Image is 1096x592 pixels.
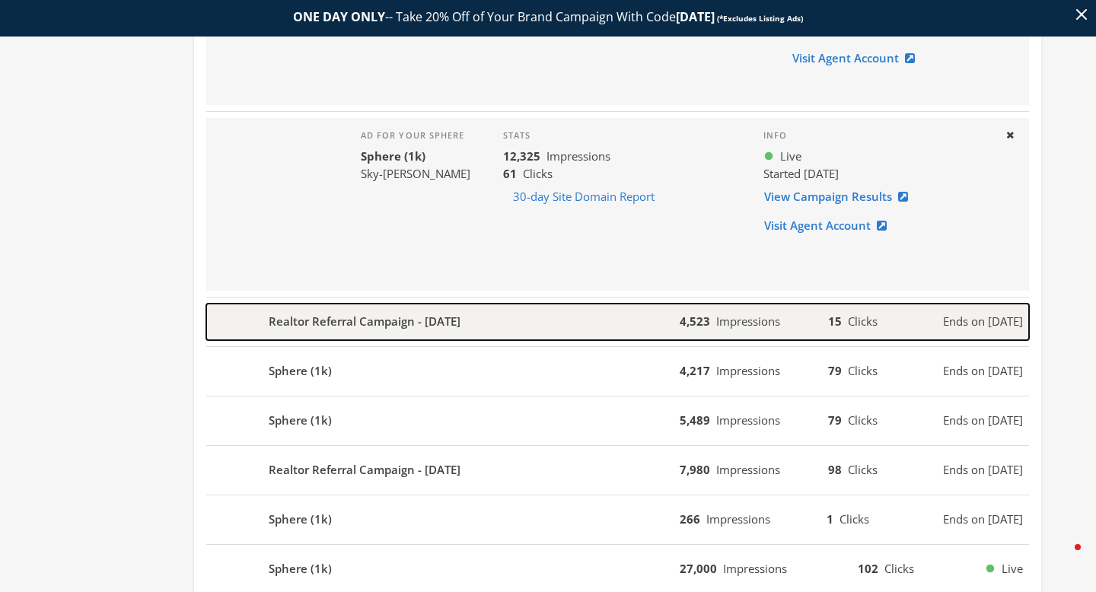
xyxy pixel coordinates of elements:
[943,412,1023,429] span: Ends on [DATE]
[1044,540,1081,577] iframe: Intercom live chat
[680,363,710,378] b: 4,217
[523,166,553,181] span: Clicks
[780,148,801,165] span: Live
[763,212,897,240] a: Visit Agent Account
[884,561,914,576] span: Clicks
[943,362,1023,380] span: Ends on [DATE]
[269,313,460,330] b: Realtor Referral Campaign - [DATE]
[827,511,833,527] b: 1
[792,44,925,72] a: Visit Agent Account
[943,313,1023,330] span: Ends on [DATE]
[716,412,780,428] span: Impressions
[269,560,332,578] b: Sphere (1k)
[680,462,710,477] b: 7,980
[680,511,700,527] b: 266
[546,148,610,164] span: Impressions
[269,412,332,429] b: Sphere (1k)
[858,561,878,576] b: 102
[503,183,664,211] button: 30-day Site Domain Report
[828,314,842,329] b: 15
[361,130,470,141] h4: Ad for your sphere
[723,561,787,576] span: Impressions
[848,462,878,477] span: Clicks
[848,314,878,329] span: Clicks
[763,130,992,141] h4: Info
[716,314,780,329] span: Impressions
[269,511,332,528] b: Sphere (1k)
[848,412,878,428] span: Clicks
[763,183,918,211] a: View Campaign Results
[706,511,770,527] span: Impressions
[943,461,1023,479] span: Ends on [DATE]
[840,511,869,527] span: Clicks
[206,304,1029,340] button: Realtor Referral Campaign - [DATE]4,523Impressions15ClicksEnds on [DATE]
[1002,560,1023,578] span: Live
[828,363,842,378] b: 79
[503,166,517,181] b: 61
[503,130,739,141] h4: Stats
[206,353,1029,390] button: Sphere (1k)4,217Impressions79ClicksEnds on [DATE]
[680,561,717,576] b: 27,000
[206,452,1029,489] button: Realtor Referral Campaign - [DATE]7,980Impressions98ClicksEnds on [DATE]
[848,363,878,378] span: Clicks
[361,165,470,183] div: Sky-[PERSON_NAME]
[680,314,710,329] b: 4,523
[763,165,992,183] div: Started [DATE]
[716,462,780,477] span: Impressions
[680,412,710,428] b: 5,489
[206,501,1029,538] button: Sphere (1k)266Impressions1ClicksEnds on [DATE]
[716,363,780,378] span: Impressions
[828,462,842,477] b: 98
[361,148,425,164] b: Sphere (1k)
[269,461,460,479] b: Realtor Referral Campaign - [DATE]
[206,551,1029,587] button: Sphere (1k)27,000Impressions102ClicksLive
[269,362,332,380] b: Sphere (1k)
[503,148,540,164] b: 12,325
[828,412,842,428] b: 79
[943,511,1023,528] span: Ends on [DATE]
[206,403,1029,439] button: Sphere (1k)5,489Impressions79ClicksEnds on [DATE]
